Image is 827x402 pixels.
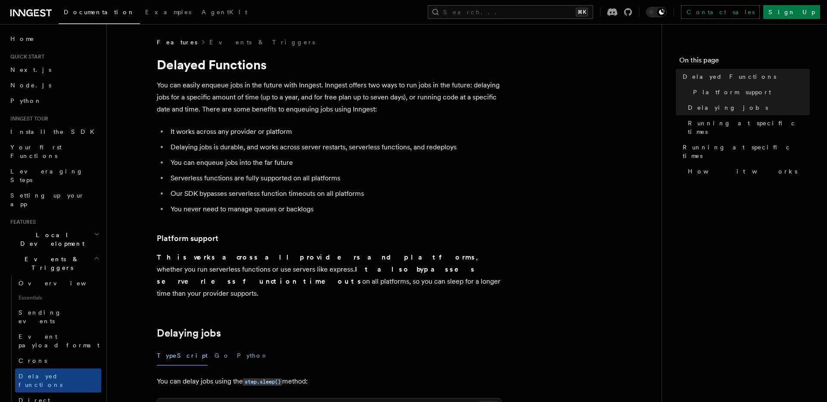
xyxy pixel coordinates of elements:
[576,8,588,16] kbd: ⌘K
[10,82,51,89] span: Node.js
[7,251,101,275] button: Events & Triggers
[168,188,501,200] li: Our SDK bypasses serverless function timeouts on all platforms
[157,327,221,339] a: Delaying jobs
[140,3,196,23] a: Examples
[19,333,99,349] span: Event payload format
[7,139,101,164] a: Your first Functions
[688,167,797,176] span: How it works
[243,377,282,385] a: step.sleep()
[19,373,62,388] span: Delayed functions
[237,346,268,365] button: Python
[7,53,44,60] span: Quick start
[168,172,501,184] li: Serverless functions are fully supported on all platforms
[15,291,101,305] span: Essentials
[19,309,62,325] span: Sending events
[10,34,34,43] span: Home
[157,375,501,388] p: You can delay jobs using the method:
[683,72,776,81] span: Delayed Functions
[10,128,99,135] span: Install the SDK
[157,57,501,72] h1: Delayed Functions
[168,203,501,215] li: You never need to manage queues or backlogs
[10,168,83,183] span: Leveraging Steps
[64,9,135,15] span: Documentation
[15,329,101,353] a: Event payload format
[684,100,810,115] a: Delaying jobs
[145,9,191,15] span: Examples
[19,280,107,287] span: Overview
[7,188,101,212] a: Setting up your app
[693,88,771,96] span: Platform support
[168,157,501,169] li: You can enqueue jobs into the far future
[157,79,501,115] p: You can easily enqueue jobs in the future with Inngest. Inngest offers two ways to run jobs in th...
[157,251,501,300] p: , whether you run serverless functions or use servers like express. on all platforms, so you can ...
[243,378,282,386] code: step.sleep()
[157,253,476,261] strong: This works across all providers and platforms
[679,69,810,84] a: Delayed Functions
[10,97,42,104] span: Python
[7,62,101,77] a: Next.js
[688,119,810,136] span: Running at specific times
[209,38,315,46] a: Events & Triggers
[15,275,101,291] a: Overview
[196,3,252,23] a: AgentKit
[19,357,47,364] span: Crons
[15,368,101,393] a: Delayed functions
[683,143,810,160] span: Running at specific times
[7,124,101,139] a: Install the SDK
[688,103,768,112] span: Delaying jobs
[15,353,101,368] a: Crons
[428,5,593,19] button: Search...⌘K
[679,139,810,164] a: Running at specific times
[7,255,94,272] span: Events & Triggers
[7,219,36,226] span: Features
[202,9,247,15] span: AgentKit
[157,346,208,365] button: TypeScript
[215,346,230,365] button: Go
[7,31,101,46] a: Home
[7,115,48,122] span: Inngest tour
[157,232,218,244] a: Platform support
[59,3,140,24] a: Documentation
[679,55,810,69] h4: On this page
[646,7,667,17] button: Toggle dark mode
[7,77,101,93] a: Node.js
[10,144,62,159] span: Your first Functions
[168,141,501,153] li: Delaying jobs is durable, and works across server restarts, serverless functions, and redeploys
[690,84,810,100] a: Platform support
[684,164,810,179] a: How it works
[7,231,94,248] span: Local Development
[10,66,51,73] span: Next.js
[7,227,101,251] button: Local Development
[7,164,101,188] a: Leveraging Steps
[763,5,820,19] a: Sign Up
[684,115,810,139] a: Running at specific times
[10,192,84,207] span: Setting up your app
[157,38,197,46] span: Features
[15,305,101,329] a: Sending events
[7,93,101,108] a: Python
[681,5,760,19] a: Contact sales
[168,126,501,138] li: It works across any provider or platform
